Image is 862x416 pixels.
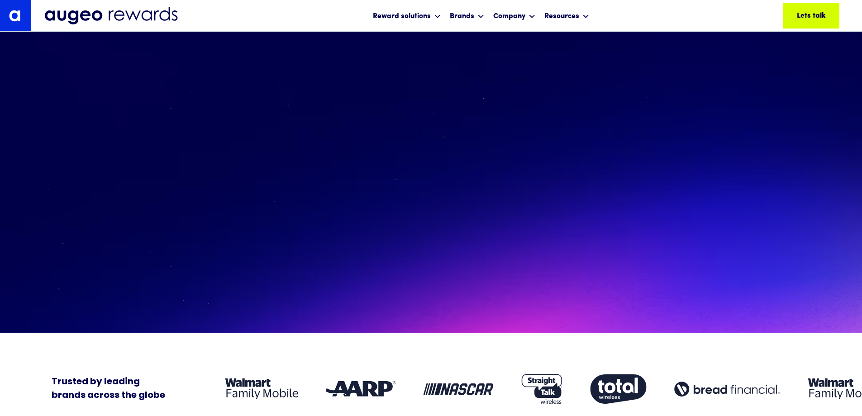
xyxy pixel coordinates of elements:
div: Brands [448,4,486,28]
div: Reward solutions [373,11,431,22]
div: Reward solutions [371,4,443,28]
div: Brands [450,11,474,22]
div: Resources [544,11,579,22]
div: Company [491,4,538,28]
div: Resources [542,4,591,28]
div: Trusted by leading brands across the globe [52,375,165,402]
a: Lets talk [783,3,839,29]
img: Client logo: Walmart Family Mobile [225,378,298,399]
div: Company [493,11,525,22]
